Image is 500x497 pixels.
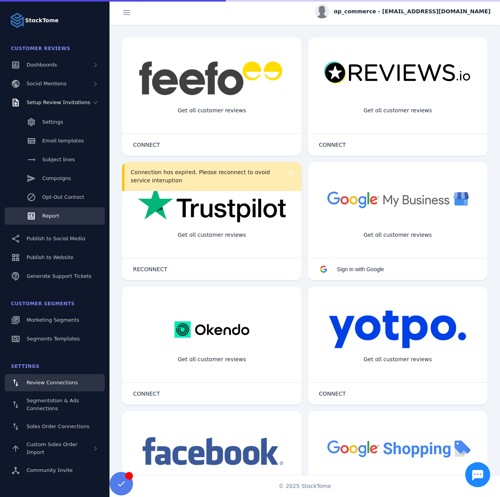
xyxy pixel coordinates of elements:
span: RECONNECT [133,267,167,272]
img: googleshopping.png [324,434,472,462]
button: CONNECT [311,386,354,402]
span: Sales Order Connections [27,423,89,429]
span: Review Connections [27,380,78,385]
span: Generate Support Tickets [27,273,92,279]
button: CONNECT [311,137,354,153]
span: Segments Templates [27,336,80,342]
img: googlebusiness.png [324,185,472,213]
span: Customer Reviews [11,46,70,51]
div: Get all customer reviews [171,100,252,121]
div: Get all customer reviews [357,349,438,370]
span: Report [42,213,59,219]
button: RECONNECT [125,261,175,277]
button: Sign in with Google [311,261,392,277]
a: Campaigns [5,170,105,187]
span: CONNECT [319,142,346,148]
a: Community Invite [5,462,105,479]
span: Custom Sales Order Import [27,441,77,455]
button: ap_commerce - [EMAIL_ADDRESS][DOMAIN_NAME] [315,4,491,18]
a: Opt-Out Contact [5,189,105,206]
div: Get all customer reviews [357,100,438,121]
img: okendo.webp [174,310,249,349]
img: profile.jpg [315,4,329,18]
img: trustpilot.png [138,185,286,224]
div: Get all customer reviews [171,225,252,245]
img: yotpo.png [329,310,467,349]
a: Segmentation & Ads Connections [5,393,105,416]
span: Publish to Website [27,254,73,260]
span: ap_commerce - [EMAIL_ADDRESS][DOMAIN_NAME] [334,7,491,16]
span: Settings [42,119,63,125]
img: reviewsio.svg [324,61,472,85]
span: Subject lines [42,157,75,162]
strong: StackTome [25,16,59,25]
span: Opt-Out Contact [42,194,84,200]
img: facebook.png [138,434,286,469]
span: Email templates [42,138,84,144]
span: Segmentation & Ads Connections [27,398,79,411]
span: Community Invite [27,467,73,473]
a: Settings [5,113,105,131]
div: Connection has expired. Please reconnect to avoid service interuption [131,168,279,185]
span: CONNECT [133,142,160,148]
a: Segments Templates [5,330,105,348]
div: Get all customer reviews [357,225,438,245]
button: CONNECT [125,137,168,153]
a: Marketing Segments [5,312,105,329]
span: CONNECT [319,391,346,396]
a: Email templates [5,132,105,149]
span: Setup Review Invitations [27,99,90,105]
div: Get all customer reviews [171,349,252,370]
span: Marketing Segments [27,317,79,323]
span: Dashboards [27,62,57,68]
a: Publish to Website [5,249,105,266]
a: Subject lines [5,151,105,168]
a: Generate Support Tickets [5,268,105,285]
a: Review Connections [5,374,105,391]
img: feefo.png [138,61,286,95]
span: Customer Segments [11,301,75,306]
span: Social Mentions [27,81,67,86]
span: Settings [11,364,40,369]
div: Import Products from Google [351,474,444,494]
span: Publish to Social Media [27,236,85,241]
img: Logo image [9,13,25,28]
span: Campaigns [42,175,71,181]
button: CONNECT [125,386,168,402]
a: Publish to Social Media [5,230,105,247]
a: Report [5,207,105,225]
span: © 2025 StackTome [279,482,331,490]
a: Sales Order Connections [5,418,105,435]
span: CONNECT [133,391,160,396]
span: Sign in with Google [337,266,384,272]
